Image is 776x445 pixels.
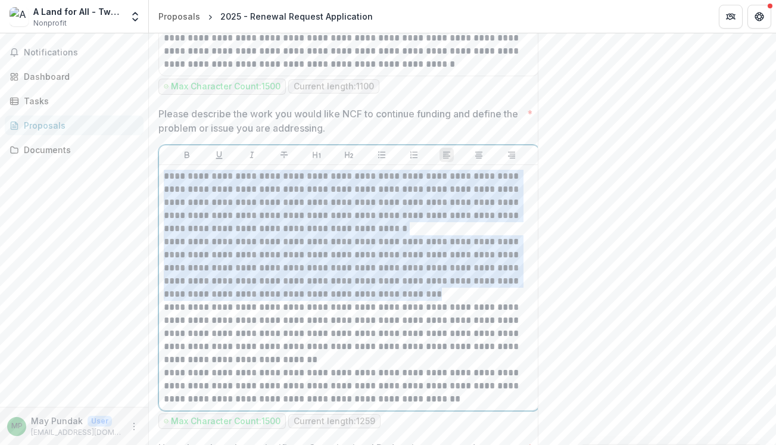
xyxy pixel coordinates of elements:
[33,18,67,29] span: Nonprofit
[127,5,144,29] button: Open entity switcher
[154,8,205,25] a: Proposals
[171,82,281,92] p: Max Character Count: 1500
[245,148,259,162] button: Italicize
[88,416,112,427] p: User
[5,67,144,86] a: Dashboard
[31,415,83,427] p: May Pundak
[24,95,134,107] div: Tasks
[154,8,378,25] nav: breadcrumb
[294,82,374,92] p: Current length: 1100
[719,5,743,29] button: Partners
[5,91,144,111] a: Tasks
[11,422,23,430] div: May Pundak
[158,10,200,23] div: Proposals
[440,148,454,162] button: Align Left
[310,148,324,162] button: Heading 1
[33,5,122,18] div: A Land for All - Two States One Homeland
[127,419,141,434] button: More
[24,119,134,132] div: Proposals
[747,5,771,29] button: Get Help
[220,10,373,23] div: 2025 - Renewal Request Application
[277,148,291,162] button: Strike
[24,144,134,156] div: Documents
[24,70,134,83] div: Dashboard
[5,43,144,62] button: Notifications
[407,148,421,162] button: Ordered List
[180,148,194,162] button: Bold
[5,116,144,135] a: Proposals
[504,148,519,162] button: Align Right
[294,416,375,427] p: Current length: 1259
[375,148,389,162] button: Bullet List
[24,48,139,58] span: Notifications
[342,148,356,162] button: Heading 2
[10,7,29,26] img: A Land for All - Two States One Homeland
[158,107,522,135] p: Please describe the work you would like NCF to continue funding and define the problem or issue y...
[472,148,486,162] button: Align Center
[31,427,122,438] p: [EMAIL_ADDRESS][DOMAIN_NAME]
[5,140,144,160] a: Documents
[171,416,281,427] p: Max Character Count: 1500
[212,148,226,162] button: Underline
